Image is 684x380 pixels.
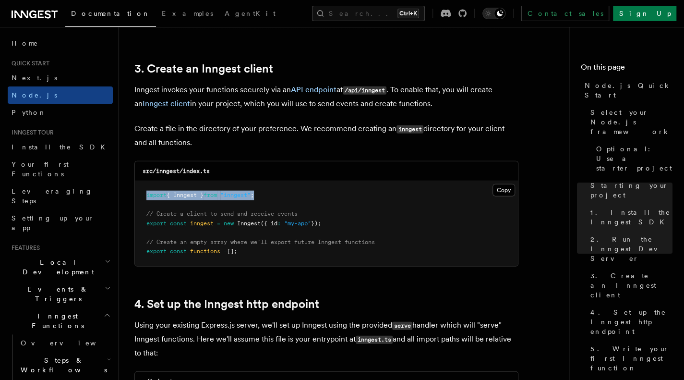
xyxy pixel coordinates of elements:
[590,108,672,136] span: Select your Node.js framework
[8,284,105,304] span: Events & Triggers
[587,304,672,340] a: 4. Set up the Inngest http endpoint
[8,281,113,307] button: Events & Triggers
[8,69,113,86] a: Next.js
[587,177,672,204] a: Starting your project
[167,192,204,198] span: { Inngest }
[277,220,281,227] span: :
[156,3,219,26] a: Examples
[143,99,190,108] a: Inngest client
[134,319,518,360] p: Using your existing Express.js server, we'll set up Inngest using the provided handler which will...
[190,220,214,227] span: inngest
[8,254,113,281] button: Local Development
[581,77,672,104] a: Node.js Quick Start
[17,352,113,379] button: Steps & Workflows
[12,160,69,178] span: Your first Functions
[8,311,104,331] span: Inngest Functions
[8,129,54,136] span: Inngest tour
[587,104,672,140] a: Select your Node.js framework
[146,220,167,227] span: export
[482,8,505,19] button: Toggle dark mode
[8,60,49,67] span: Quick start
[587,340,672,377] a: 5. Write your first Inngest function
[590,208,672,227] span: 1. Install the Inngest SDK
[312,6,425,21] button: Search...Ctrl+K
[170,220,187,227] span: const
[590,344,672,373] span: 5. Write your first Inngest function
[17,334,113,352] a: Overview
[291,85,336,94] a: API endpoint
[146,239,375,245] span: // Create an empty array where we'll export future Inngest functions
[12,109,47,116] span: Python
[581,61,672,77] h4: On this page
[162,10,213,17] span: Examples
[356,336,393,344] code: inngest.ts
[590,271,672,300] span: 3. Create an Inngest client
[251,192,254,198] span: ;
[143,168,210,174] code: src/inngest/index.ts
[227,248,237,255] span: [];
[590,307,672,336] span: 4. Set up the Inngest http endpoint
[613,6,676,21] a: Sign Up
[170,248,187,255] span: const
[146,192,167,198] span: import
[12,38,38,48] span: Home
[12,187,93,205] span: Leveraging Steps
[146,210,298,217] span: // Create a client to send and receive events
[590,234,672,263] span: 2. Run the Inngest Dev Server
[8,138,113,156] a: Install the SDK
[220,192,251,198] span: "inngest"
[492,184,515,196] button: Copy
[134,62,273,75] a: 3. Create an Inngest client
[592,140,672,177] a: Optional: Use a starter project
[134,122,518,149] p: Create a file in the directory of your preference. We recommend creating an directory for your cl...
[12,214,94,232] span: Setting up your app
[397,9,419,18] kbd: Ctrl+K
[311,220,321,227] span: });
[17,355,107,375] span: Steps & Workflows
[146,248,167,255] span: export
[343,86,386,95] code: /api/inngest
[219,3,281,26] a: AgentKit
[284,220,311,227] span: "my-app"
[224,220,234,227] span: new
[21,339,120,347] span: Overview
[8,244,40,252] span: Features
[8,307,113,334] button: Inngest Functions
[134,297,319,311] a: 4. Set up the Inngest http endpoint
[204,192,217,198] span: from
[587,267,672,304] a: 3. Create an Inngest client
[65,3,156,27] a: Documentation
[8,209,113,236] a: Setting up your app
[8,104,113,121] a: Python
[596,144,672,173] span: Optional: Use a starter project
[8,86,113,104] a: Node.js
[8,35,113,52] a: Home
[585,81,672,100] span: Node.js Quick Start
[587,204,672,231] a: 1. Install the Inngest SDK
[190,248,220,255] span: functions
[587,231,672,267] a: 2. Run the Inngest Dev Server
[237,220,261,227] span: Inngest
[392,322,412,330] code: serve
[396,125,423,134] code: inngest
[521,6,609,21] a: Contact sales
[590,181,672,200] span: Starting your project
[134,83,518,110] p: Inngest invokes your functions securely via an at . To enable that, you will create an in your pr...
[261,220,277,227] span: ({ id
[217,220,220,227] span: =
[12,74,57,82] span: Next.js
[8,156,113,183] a: Your first Functions
[8,183,113,209] a: Leveraging Steps
[12,91,57,99] span: Node.js
[8,257,105,277] span: Local Development
[224,248,227,255] span: =
[225,10,276,17] span: AgentKit
[71,10,150,17] span: Documentation
[12,143,111,151] span: Install the SDK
